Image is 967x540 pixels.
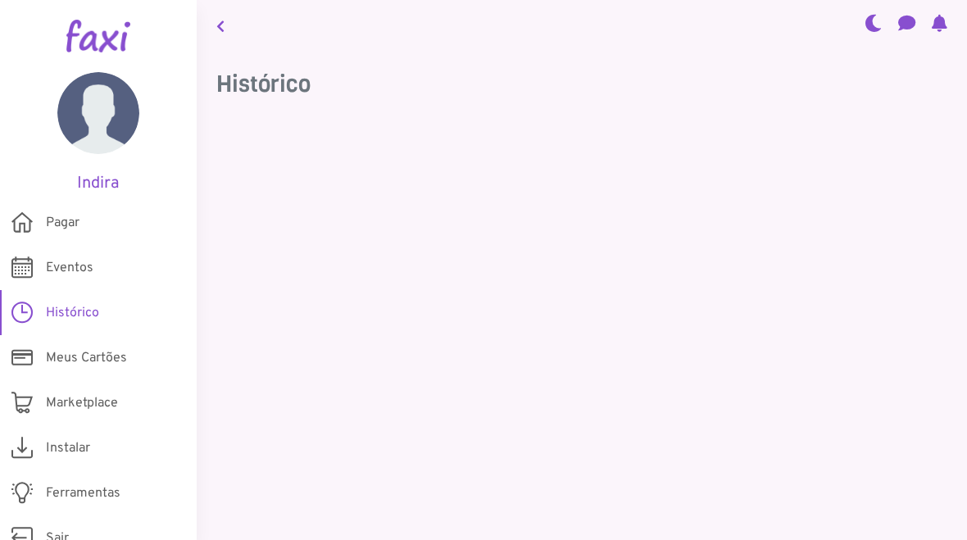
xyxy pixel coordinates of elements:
span: Marketplace [46,393,118,413]
h5: Indira [25,174,172,193]
span: Instalar [46,438,90,458]
span: Pagar [46,213,79,233]
span: Meus Cartões [46,348,127,368]
span: Histórico [46,303,99,323]
span: Eventos [46,258,93,278]
span: Ferramentas [46,483,120,503]
h3: Histórico [216,70,947,98]
a: Indira [25,72,172,193]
